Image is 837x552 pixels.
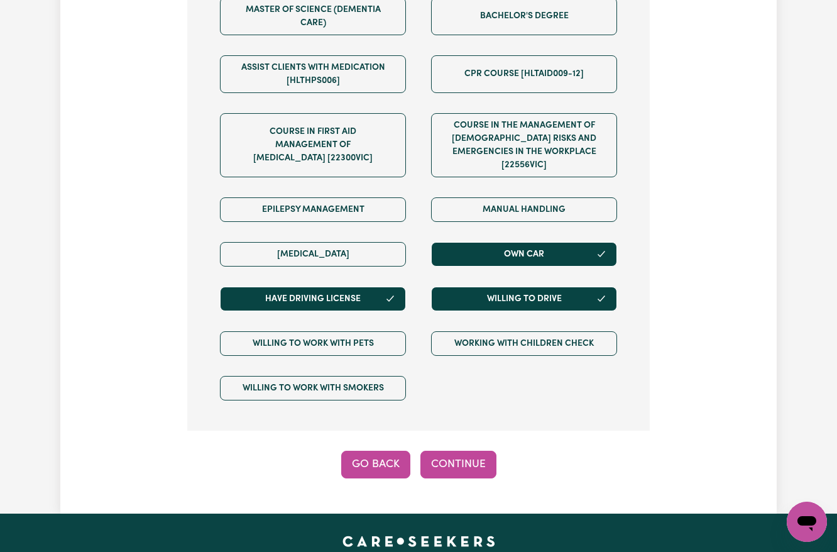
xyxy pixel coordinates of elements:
[220,331,406,356] button: Willing to work with pets
[220,376,406,400] button: Willing to work with smokers
[220,287,406,311] button: Have driving license
[220,242,406,267] button: [MEDICAL_DATA]
[220,197,406,222] button: Epilepsy Management
[787,502,827,542] iframe: Button to launch messaging window
[420,451,496,478] button: Continue
[341,451,410,478] button: Go Back
[431,287,617,311] button: Willing to drive
[220,113,406,177] button: Course in First Aid Management of [MEDICAL_DATA] [22300VIC]
[431,331,617,356] button: Working with Children Check
[220,55,406,93] button: Assist clients with medication [HLTHPS006]
[431,55,617,93] button: CPR Course [HLTAID009-12]
[431,113,617,177] button: Course in the Management of [DEMOGRAPHIC_DATA] Risks and Emergencies in the Workplace [22556VIC]
[431,242,617,267] button: Own Car
[431,197,617,222] button: Manual Handling
[342,536,495,546] a: Careseekers home page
